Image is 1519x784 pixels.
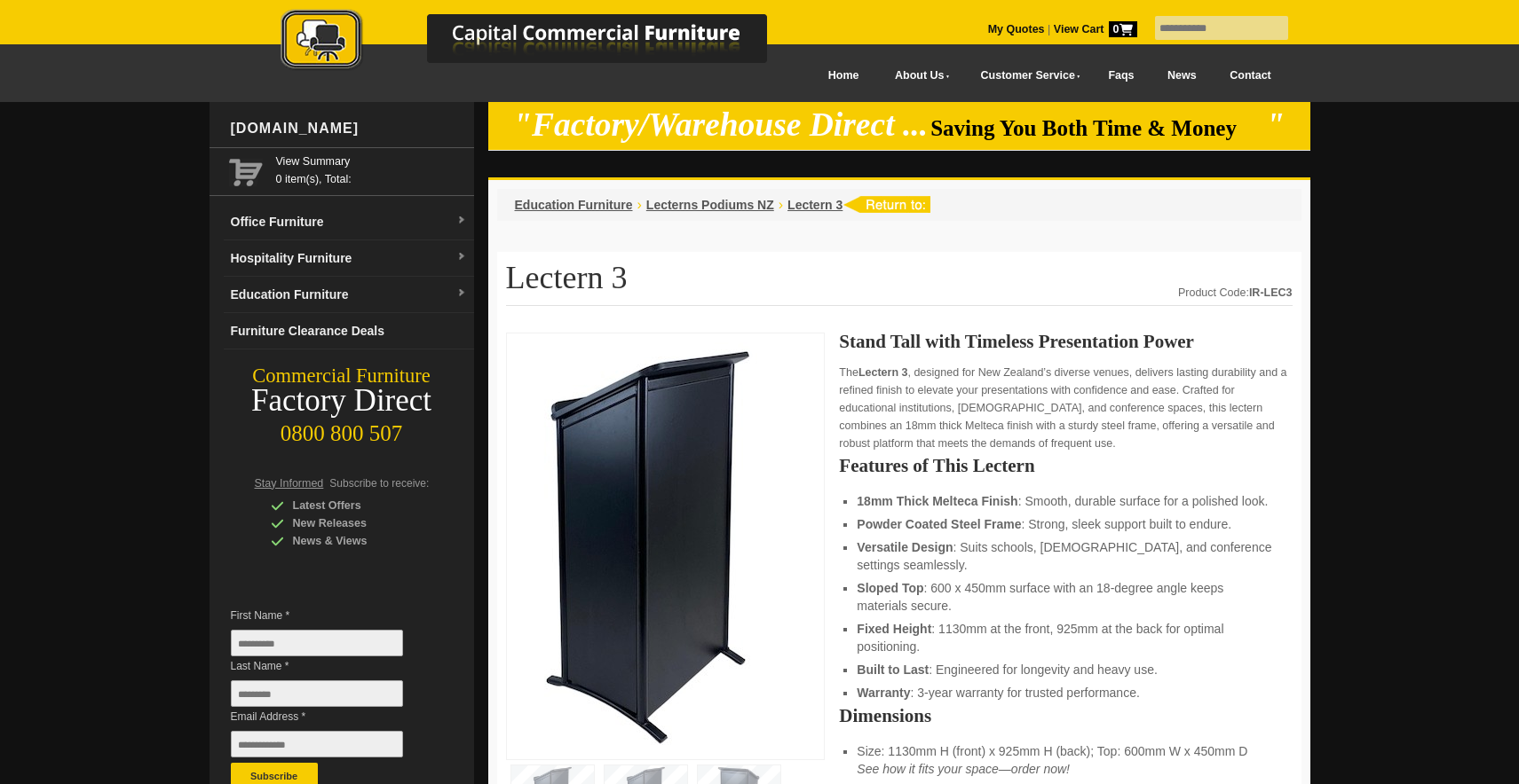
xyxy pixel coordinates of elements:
span: Email Address * [231,708,430,725]
strong: IR-LEC3 [1249,286,1293,299]
a: Faqs [1092,56,1151,96]
a: Furniture Clearance Deals [224,313,474,349]
strong: Lectern 3 [858,366,908,379]
div: [DOMAIN_NAME] [224,102,474,155]
li: : Strong, sleek support built to endure. [857,515,1274,533]
a: Hospitality Furnituredropdown [224,240,474,277]
em: See how it fits your space—order now! [857,762,1070,776]
li: : 3-year warranty for trusted performance. [857,684,1274,702]
li: : 1130mm at the front, 925mm at the back for optimal positioning. [857,620,1274,655]
strong: Powder Coated Steel Frame [857,517,1021,531]
em: " [1266,106,1285,143]
img: Lectern 3 [516,342,782,745]
a: Education Furnituredropdown [224,277,474,313]
h2: Stand Tall with Timeless Presentation Power [839,333,1292,350]
a: About Us [875,56,961,96]
strong: Versatile Design [857,540,953,554]
img: dropdown [456,216,467,226]
span: Subscribe to receive: [329,477,429,490]
div: Product Code: [1178,284,1293,302]
a: View Cart0 [1050,23,1136,35]
li: Size: 1130mm H (front) x 925mm H (back); Top: 600mm W x 450mm D [857,742,1274,778]
li: : 600 x 450mm surface with an 18-degree angle keeps materials secure. [857,579,1274,615]
li: : Smooth, durable surface for a polished look. [857,492,1274,510]
li: › [779,196,783,214]
span: Saving You Both Time & Money [930,116,1263,140]
div: New Releases [271,514,439,532]
div: Latest Offers [271,497,439,514]
img: dropdown [456,252,467,263]
img: dropdown [456,288,467,299]
h1: Lectern 3 [506,261,1293,306]
input: Email Address * [231,731,403,757]
strong: Warranty [857,686,910,700]
span: 0 item(s), Total: [276,153,467,185]
li: : Engineered for longevity and heavy use. [857,661,1274,678]
strong: View Cart [1054,23,1137,35]
h2: Dimensions [839,707,1292,725]
img: Capital Commercial Furniture Logo [232,9,853,74]
img: return to [843,196,930,213]
em: "Factory/Warehouse Direct ... [513,106,928,143]
strong: 18mm Thick Melteca Finish [857,494,1017,508]
a: News [1151,56,1213,96]
span: 0 [1109,21,1137,37]
a: My Quotes [988,23,1045,35]
div: 0800 800 507 [210,412,474,446]
span: Stay Informed [255,477,324,490]
li: › [637,196,642,214]
p: The , designed for New Zealand’s diverse venues, delivers lasting durability and a refined finish... [839,364,1292,452]
h2: Features of This Lectern [839,457,1292,474]
a: Lecterns Podiums NZ [646,198,774,212]
span: First Name * [231,607,430,624]
a: View Summary [276,153,467,170]
a: Customer Service [961,56,1091,96]
strong: Fixed Height [857,622,931,636]
div: Factory Direct [210,388,474,413]
a: Capital Commercial Furniture Logo [232,9,853,79]
a: Lectern 3 [787,198,843,212]
div: News & Views [271,532,439,550]
a: Office Furnituredropdown [224,204,474,240]
a: Contact [1213,56,1287,96]
strong: Built to Last [857,662,929,677]
li: : Suits schools, [DEMOGRAPHIC_DATA], and conference settings seamlessly. [857,538,1274,574]
input: Last Name * [231,680,403,707]
span: Last Name * [231,657,430,675]
a: Education Furniture [515,198,633,212]
div: Commercial Furniture [210,364,474,388]
strong: Sloped Top [857,581,923,595]
input: First Name * [231,630,403,656]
